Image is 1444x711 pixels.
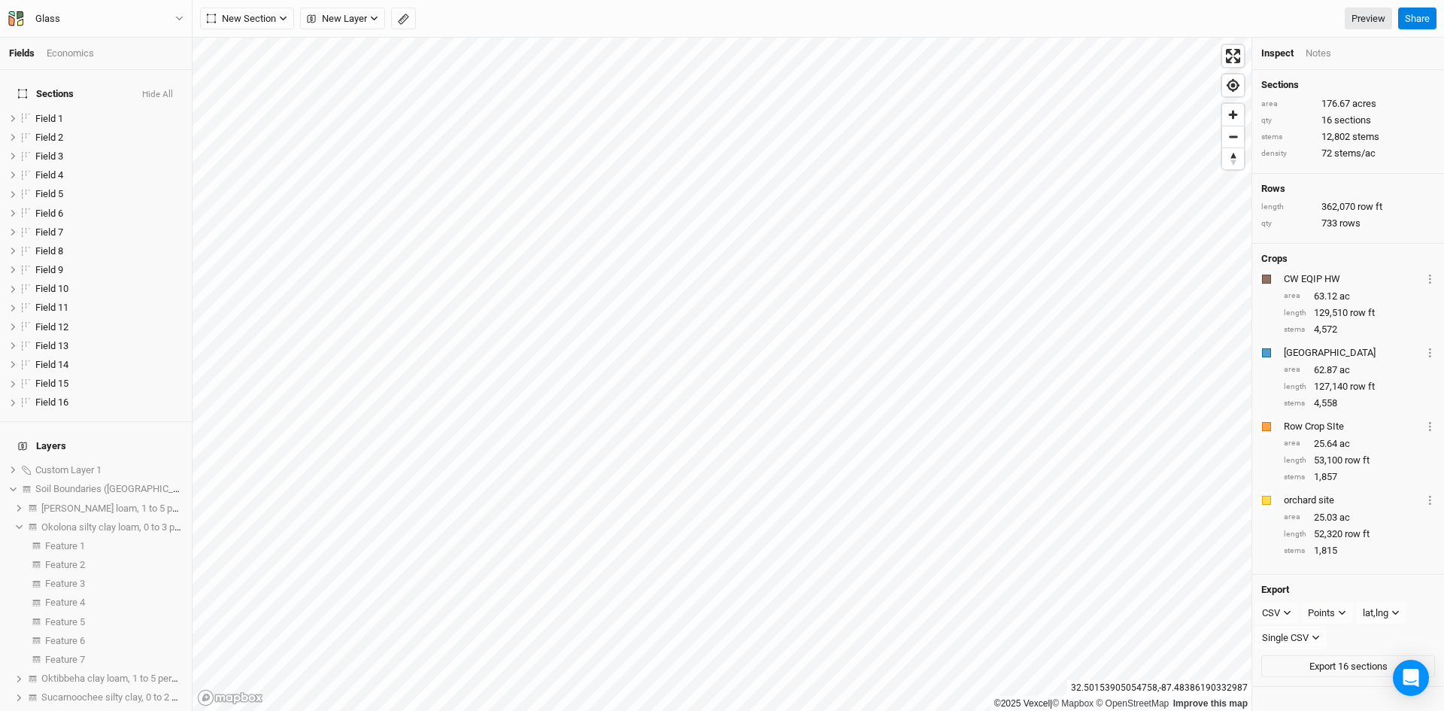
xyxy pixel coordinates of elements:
[35,321,68,333] span: Field 12
[35,464,183,476] div: Custom Layer 1
[35,302,183,314] div: Field 11
[35,264,63,275] span: Field 9
[35,283,183,295] div: Field 10
[8,11,184,27] button: Glass
[35,397,68,408] span: Field 16
[9,431,183,461] h4: Layers
[1261,218,1314,229] div: qty
[41,503,183,515] div: Kipling clay loam, 1 to 5 percent slopes
[18,88,74,100] span: Sections
[1284,544,1435,558] div: 1,815
[1284,346,1422,360] div: Fallow Field
[35,11,60,26] div: Glass
[1284,308,1306,319] div: length
[1284,437,1435,451] div: 25.64
[1339,437,1350,451] span: ac
[200,8,294,30] button: New Section
[1096,698,1169,709] a: OpenStreetMap
[1284,527,1435,541] div: 52,320
[1358,200,1382,214] span: row ft
[1052,698,1094,709] a: Mapbox
[1352,97,1376,111] span: acres
[35,483,183,495] div: Soil Boundaries (US)
[1284,306,1435,320] div: 129,510
[45,559,85,570] span: Feature 2
[1425,418,1435,435] button: Crop Usage
[1284,420,1422,433] div: Row Crop SIte
[1284,472,1306,483] div: stems
[1173,698,1248,709] a: Improve this map
[41,521,183,533] div: Okolona silty clay loam, 0 to 3 percent slopes
[1356,602,1406,624] button: lat,lng
[1222,74,1244,96] span: Find my location
[35,132,183,144] div: Field 2
[1261,99,1314,110] div: area
[35,188,183,200] div: Field 5
[1284,398,1306,409] div: stems
[35,208,183,220] div: Field 6
[1261,132,1314,143] div: stems
[45,597,85,608] span: Feature 4
[41,691,316,703] span: Sucarnoochee silty clay, 0 to 2 percent slopes, frequently flooded
[1284,512,1306,523] div: area
[1350,306,1375,320] span: row ft
[35,483,202,494] span: Soil Boundaries ([GEOGRAPHIC_DATA])
[45,578,85,589] span: Feature 3
[1261,253,1288,265] h4: Crops
[1284,381,1306,393] div: length
[35,113,63,124] span: Field 1
[41,521,232,533] span: Okolona silty clay loam, 0 to 3 percent slopes
[1345,454,1370,467] span: row ft
[35,226,183,239] div: Field 7
[1067,680,1251,696] div: 32.50153905054758 , -87.48386190332987
[1339,290,1350,303] span: ac
[307,11,367,26] span: New Layer
[41,673,221,684] span: Oktibbeha clay loam, 1 to 5 percent slopes
[1261,655,1435,678] button: Export 16 sections
[1301,602,1353,624] button: Points
[35,245,63,257] span: Field 8
[1284,323,1435,336] div: 4,572
[1222,104,1244,126] button: Zoom in
[1363,606,1388,621] div: lat,lng
[35,150,63,162] span: Field 3
[35,397,183,409] div: Field 16
[141,90,174,100] button: Hide All
[1284,397,1435,410] div: 4,558
[1261,584,1435,596] h4: Export
[1345,8,1392,30] a: Preview
[1284,272,1422,286] div: CW EQIP HW
[35,464,102,476] span: Custom Layer 1
[994,696,1248,711] div: |
[197,689,263,706] a: Mapbox logo
[1339,217,1361,230] span: rows
[1284,454,1435,467] div: 53,100
[1339,363,1350,377] span: ac
[35,188,63,199] span: Field 5
[1284,324,1306,336] div: stems
[193,38,1251,711] canvas: Map
[1284,290,1435,303] div: 63.12
[1425,270,1435,287] button: Crop Usage
[1261,202,1314,213] div: length
[1262,630,1309,646] div: Single CSV
[35,208,63,219] span: Field 6
[45,654,183,666] div: Feature 7
[45,635,183,647] div: Feature 6
[41,691,183,703] div: Sucarnoochee silty clay, 0 to 2 percent slopes, frequently flooded
[1352,130,1379,144] span: stems
[1261,148,1314,160] div: density
[45,559,183,571] div: Feature 2
[1339,511,1350,524] span: ac
[1334,114,1371,127] span: sections
[35,169,183,181] div: Field 4
[1222,45,1244,67] span: Enter fullscreen
[300,8,385,30] button: New Layer
[35,132,63,143] span: Field 2
[1261,115,1314,126] div: qty
[1255,602,1298,624] button: CSV
[1262,606,1280,621] div: CSV
[9,47,35,59] a: Fields
[1261,47,1294,60] div: Inspect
